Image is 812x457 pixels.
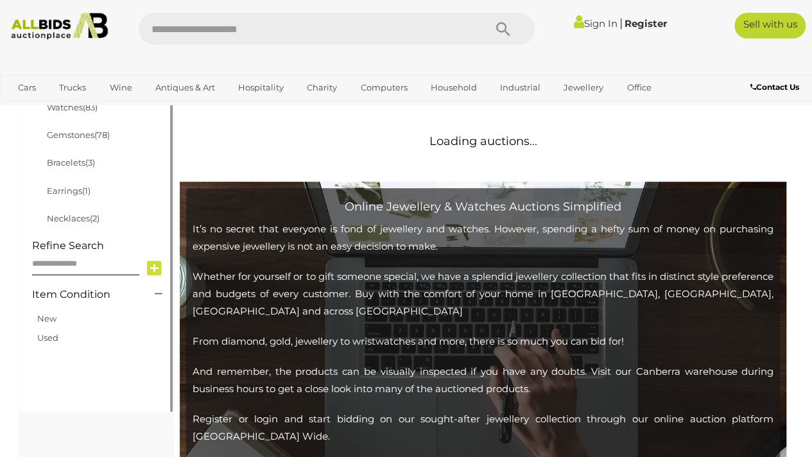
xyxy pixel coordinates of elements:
[37,313,56,323] a: New
[625,17,667,30] a: Register
[429,134,537,148] span: Loading auctions...
[90,213,99,223] span: (2)
[298,77,345,98] a: Charity
[83,102,98,112] span: (83)
[574,17,618,30] a: Sign In
[82,185,91,196] span: (1)
[10,98,53,119] a: Sports
[193,363,773,397] p: And remember, the products can be visually inspected if you have any doubts. Visit our Canberra w...
[51,77,94,98] a: Trucks
[37,332,58,343] a: Used
[555,77,612,98] a: Jewellery
[10,77,44,98] a: Cars
[147,77,223,98] a: Antiques & Art
[750,82,799,92] b: Contact Us
[6,13,113,40] img: Allbids.com.au
[47,157,95,168] a: Bracelets(3)
[193,220,773,255] p: It’s no secret that everyone is fond of jewellery and watches. However, spending a hefty sum of m...
[193,201,773,214] h2: Online Jewellery & Watches Auctions Simplified
[59,98,167,119] a: [GEOGRAPHIC_DATA]
[32,289,135,300] h4: Item Condition
[734,13,806,39] a: Sell with us
[471,13,535,45] button: Search
[352,77,415,98] a: Computers
[47,102,98,112] a: Watches(83)
[193,268,773,320] p: Whether for yourself or to gift someone special, we have a splendid jewellery collection that fit...
[230,77,292,98] a: Hospitality
[618,77,659,98] a: Office
[193,332,773,350] p: From diamond, gold, jewellery to wristwatches and more, there is so much you can bid for!
[101,77,140,98] a: Wine
[750,80,802,94] a: Contact Us
[47,185,91,196] a: Earrings(1)
[47,213,99,223] a: Necklaces(2)
[32,240,169,252] h4: Refine Search
[47,130,110,140] a: Gemstones(78)
[94,130,110,140] span: (78)
[492,77,549,98] a: Industrial
[422,77,485,98] a: Household
[619,16,623,30] span: |
[193,410,773,445] p: Register or login and start bidding on our sought-after jewellery collection through our online a...
[85,157,95,168] span: (3)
